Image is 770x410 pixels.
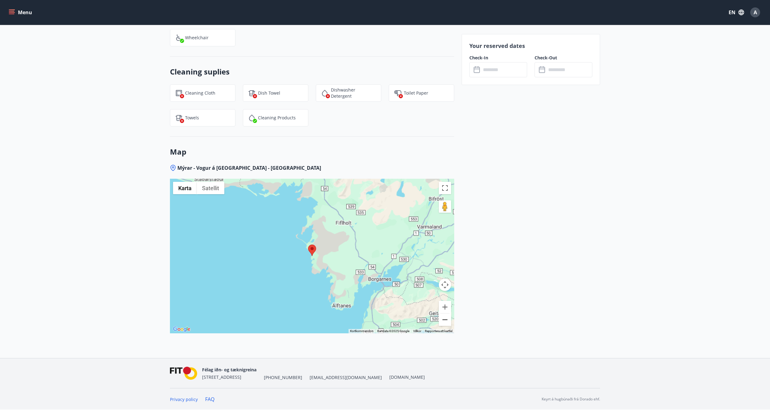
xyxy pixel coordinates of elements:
[439,279,451,291] button: Kamerakontroller för kartor
[173,182,197,194] button: Visa gatukarta
[202,374,241,380] span: [STREET_ADDRESS]
[413,329,421,333] a: Villkor (öppnas i en ny flik)
[170,396,198,402] a: Privacy policy
[185,115,199,121] p: Towels
[469,55,527,61] label: Check-In
[439,301,451,313] button: Zooma in
[542,396,600,402] p: Keyrt á hugbúnaði frá Dorado ehf.
[170,367,197,380] img: FPQVkF9lTnNbbaRSFyT17YYeljoOGk5m51IhT0bO.png
[754,9,757,16] span: A
[264,374,302,381] span: [PHONE_NUMBER]
[175,34,183,41] img: 8IYIKVZQyRlUC6HQIIUSdjpPGRncJsz2RzLgWvp4.svg
[170,66,454,77] h3: Cleaning suplies
[389,374,425,380] a: [DOMAIN_NAME]
[248,114,256,122] img: IEMZxl2UAX2uiPqnGqR2ECYTbkBjM7IGMvKNT7zJ.svg
[258,90,280,96] p: Dish Towel
[171,325,192,333] a: Öppna detta område i Google Maps (i ett nytt fönster)
[748,5,763,20] button: A
[197,182,224,194] button: Visa satellitbilder
[185,90,215,96] p: Cleaning Cloth
[170,147,454,157] h3: Map
[394,89,401,97] img: JsUkc86bAWErts0UzsjU3lk4pw2986cAIPoh8Yw7.svg
[726,7,747,18] button: EN
[321,89,328,97] img: y5Bi4hK1jQC9cBVbXcWRSDyXCR2Ut8Z2VPlYjj17.svg
[377,329,409,333] span: Kartdata ©2025 Google
[331,87,376,99] p: Dishwasher Detergent
[439,200,451,213] button: Dra Pegman till kartan för att öppna Street View
[177,164,321,171] span: Mýrar - Vogur á [GEOGRAPHIC_DATA] - [GEOGRAPHIC_DATA]
[439,314,451,326] button: Zooma ut
[439,182,451,194] button: Aktivera och inaktivera helskärmsvy
[171,325,192,333] img: Google
[175,114,183,122] img: uiBtL0ikWr40dZiggAgPY6zIBwQcLm3lMVfqTObx.svg
[469,42,592,50] p: Your reserved dates
[248,89,256,97] img: tIVzTFYizac3SNjIS52qBBKOADnNn3qEFySneclv.svg
[202,367,256,373] span: Félag iðn- og tæknigreina
[425,329,452,333] a: Rapportera ett kartfel
[535,55,592,61] label: Check-Out
[350,329,374,333] button: Kortkommandon
[185,35,209,41] p: Wheelchair
[205,396,214,403] a: FAQ
[310,374,382,381] span: [EMAIL_ADDRESS][DOMAIN_NAME]
[175,89,183,97] img: FQTGzxj9jDlMaBqrp2yyjtzD4OHIbgqFuIf1EfZm.svg
[258,115,296,121] p: Cleaning products
[404,90,428,96] p: Toilet Paper
[7,7,35,18] button: menu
